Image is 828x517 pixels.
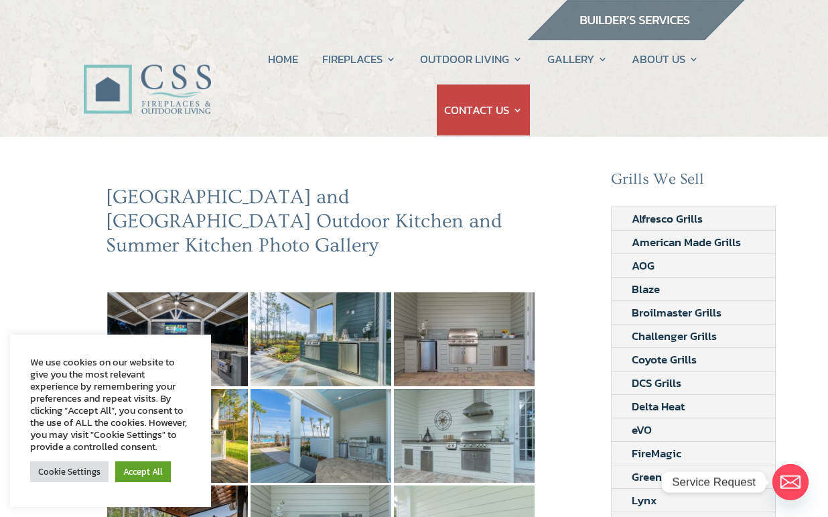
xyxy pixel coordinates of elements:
[612,254,675,277] a: AOG
[611,170,776,196] h2: Grills We Sell
[394,389,535,483] img: 5
[444,84,523,135] a: CONTACT US
[83,30,211,121] img: CSS Fireplaces & Outdoor Living (Formerly Construction Solutions & Supply)- Jacksonville Ormond B...
[612,231,761,253] a: American Made Grills
[251,389,391,483] img: 4
[420,34,523,84] a: OUTDOOR LIVING
[612,325,737,347] a: Challenger Grills
[30,356,191,453] div: We use cookies on our website to give you the most relevant experience by remembering your prefer...
[547,34,608,84] a: GALLERY
[612,348,717,371] a: Coyote Grills
[612,465,763,488] a: Green Mountain Grills
[107,292,248,386] img: 30
[612,418,672,441] a: eVO
[251,292,391,386] img: 1
[612,442,701,465] a: FireMagic
[106,185,536,264] h2: [GEOGRAPHIC_DATA] and [GEOGRAPHIC_DATA] Outdoor Kitchen and Summer Kitchen Photo Gallery
[268,34,298,84] a: HOME
[772,464,809,500] a: Email
[612,301,742,324] a: Broilmaster Grills
[612,207,723,230] a: Alfresco Grills
[612,278,680,300] a: Blaze
[322,34,396,84] a: FIREPLACES
[394,292,535,386] img: 2
[632,34,699,84] a: ABOUT US
[612,371,701,394] a: DCS Grills
[115,461,171,482] a: Accept All
[612,395,705,418] a: Delta Heat
[527,27,745,45] a: builder services construction supply
[612,489,677,512] a: Lynx
[30,461,109,482] a: Cookie Settings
